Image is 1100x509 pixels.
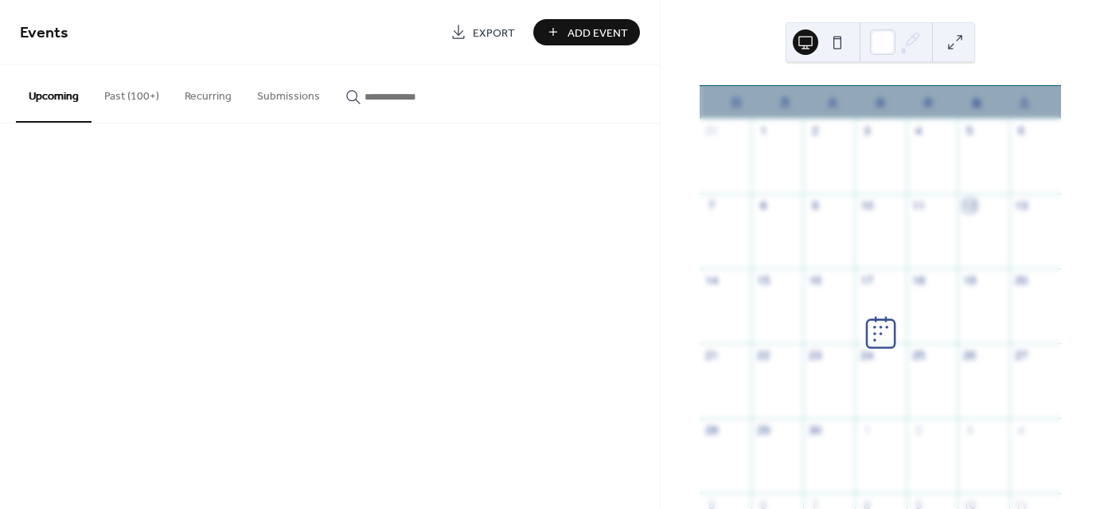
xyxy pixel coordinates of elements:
[808,424,821,437] div: 30
[172,65,244,121] button: Recurring
[808,349,821,362] div: 23
[760,86,808,119] div: 月
[911,274,925,288] div: 18
[1015,424,1028,437] div: 4
[705,199,719,213] div: 7
[92,65,172,121] button: Past (100+)
[860,349,873,362] div: 24
[473,25,515,41] span: Export
[963,274,977,288] div: 19
[808,199,821,213] div: 9
[1015,199,1028,213] div: 13
[20,18,68,49] span: Events
[1015,124,1028,138] div: 6
[808,124,821,138] div: 2
[757,424,770,437] div: 29
[705,274,719,288] div: 14
[963,424,977,437] div: 3
[16,65,92,123] button: Upcoming
[911,424,925,437] div: 2
[568,25,628,41] span: Add Event
[860,274,873,288] div: 17
[809,86,856,119] div: 火
[757,274,770,288] div: 15
[705,424,719,437] div: 28
[911,349,925,362] div: 25
[712,86,760,119] div: 日
[1001,86,1048,119] div: 土
[705,349,719,362] div: 21
[808,274,821,288] div: 16
[757,199,770,213] div: 8
[860,199,873,213] div: 10
[911,199,925,213] div: 11
[533,19,640,45] button: Add Event
[757,349,770,362] div: 22
[705,124,719,138] div: 31
[757,124,770,138] div: 1
[856,86,904,119] div: 水
[860,124,873,138] div: 3
[963,349,977,362] div: 26
[963,124,977,138] div: 5
[952,86,1000,119] div: 金
[1015,349,1028,362] div: 27
[963,199,977,213] div: 12
[244,65,333,121] button: Submissions
[439,19,527,45] a: Export
[904,86,952,119] div: 木
[1015,274,1028,288] div: 20
[911,124,925,138] div: 4
[860,424,873,437] div: 1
